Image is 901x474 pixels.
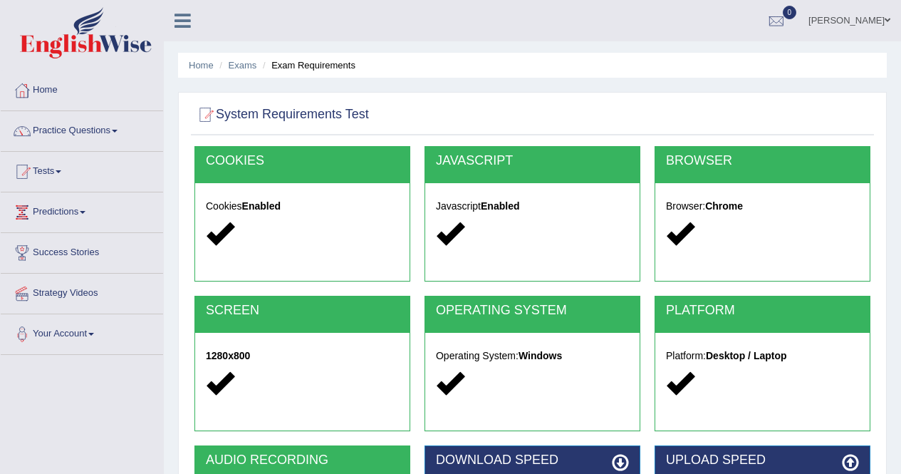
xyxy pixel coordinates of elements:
[436,201,629,212] h5: Javascript
[666,201,859,212] h5: Browser:
[783,6,797,19] span: 0
[666,453,859,468] h2: UPLOAD SPEED
[194,104,369,125] h2: System Requirements Test
[206,453,399,468] h2: AUDIO RECORDING
[189,60,214,71] a: Home
[436,453,629,468] h2: DOWNLOAD SPEED
[436,351,629,361] h5: Operating System:
[481,200,519,212] strong: Enabled
[1,192,163,228] a: Predictions
[706,350,787,361] strong: Desktop / Laptop
[206,304,399,318] h2: SCREEN
[206,154,399,168] h2: COOKIES
[206,350,250,361] strong: 1280x800
[259,58,355,72] li: Exam Requirements
[436,154,629,168] h2: JAVASCRIPT
[705,200,743,212] strong: Chrome
[666,351,859,361] h5: Platform:
[242,200,281,212] strong: Enabled
[666,304,859,318] h2: PLATFORM
[1,274,163,309] a: Strategy Videos
[1,71,163,106] a: Home
[436,304,629,318] h2: OPERATING SYSTEM
[1,314,163,350] a: Your Account
[229,60,257,71] a: Exams
[1,111,163,147] a: Practice Questions
[206,201,399,212] h5: Cookies
[666,154,859,168] h2: BROWSER
[1,233,163,269] a: Success Stories
[519,350,562,361] strong: Windows
[1,152,163,187] a: Tests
